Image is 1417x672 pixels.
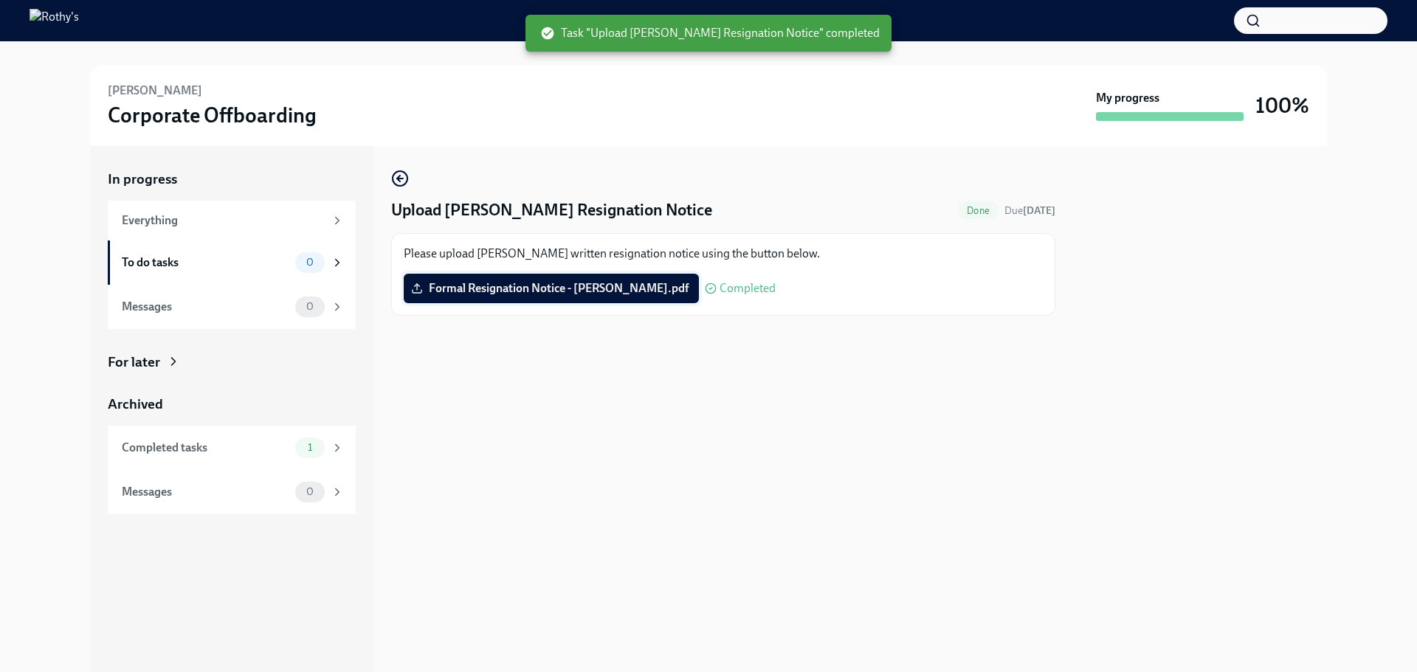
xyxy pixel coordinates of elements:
[1004,204,1055,218] span: September 25th, 2025 09:00
[297,486,323,497] span: 0
[1023,204,1055,217] strong: [DATE]
[122,212,325,229] div: Everything
[297,301,323,312] span: 0
[391,199,712,221] h4: Upload [PERSON_NAME] Resignation Notice
[108,170,356,189] a: In progress
[108,285,356,329] a: Messages0
[108,102,317,128] h3: Corporate Offboarding
[404,246,1043,262] p: Please upload [PERSON_NAME] written resignation notice using the button below.
[108,240,356,285] a: To do tasks0
[122,254,289,271] div: To do tasks
[404,274,699,303] label: Formal Resignation Notice - [PERSON_NAME].pdf
[108,83,202,99] h6: [PERSON_NAME]
[1096,90,1159,106] strong: My progress
[1255,92,1309,119] h3: 100%
[540,25,880,41] span: Task "Upload [PERSON_NAME] Resignation Notice" completed
[122,299,289,315] div: Messages
[108,353,356,372] a: For later
[108,426,356,470] a: Completed tasks1
[297,257,323,268] span: 0
[30,9,79,32] img: Rothy's
[108,395,356,414] a: Archived
[108,353,160,372] div: For later
[720,283,776,294] span: Completed
[299,442,321,453] span: 1
[108,201,356,240] a: Everything
[122,484,289,500] div: Messages
[414,281,689,296] span: Formal Resignation Notice - [PERSON_NAME].pdf
[958,205,999,216] span: Done
[108,470,356,514] a: Messages0
[1004,204,1055,217] span: Due
[122,440,289,456] div: Completed tasks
